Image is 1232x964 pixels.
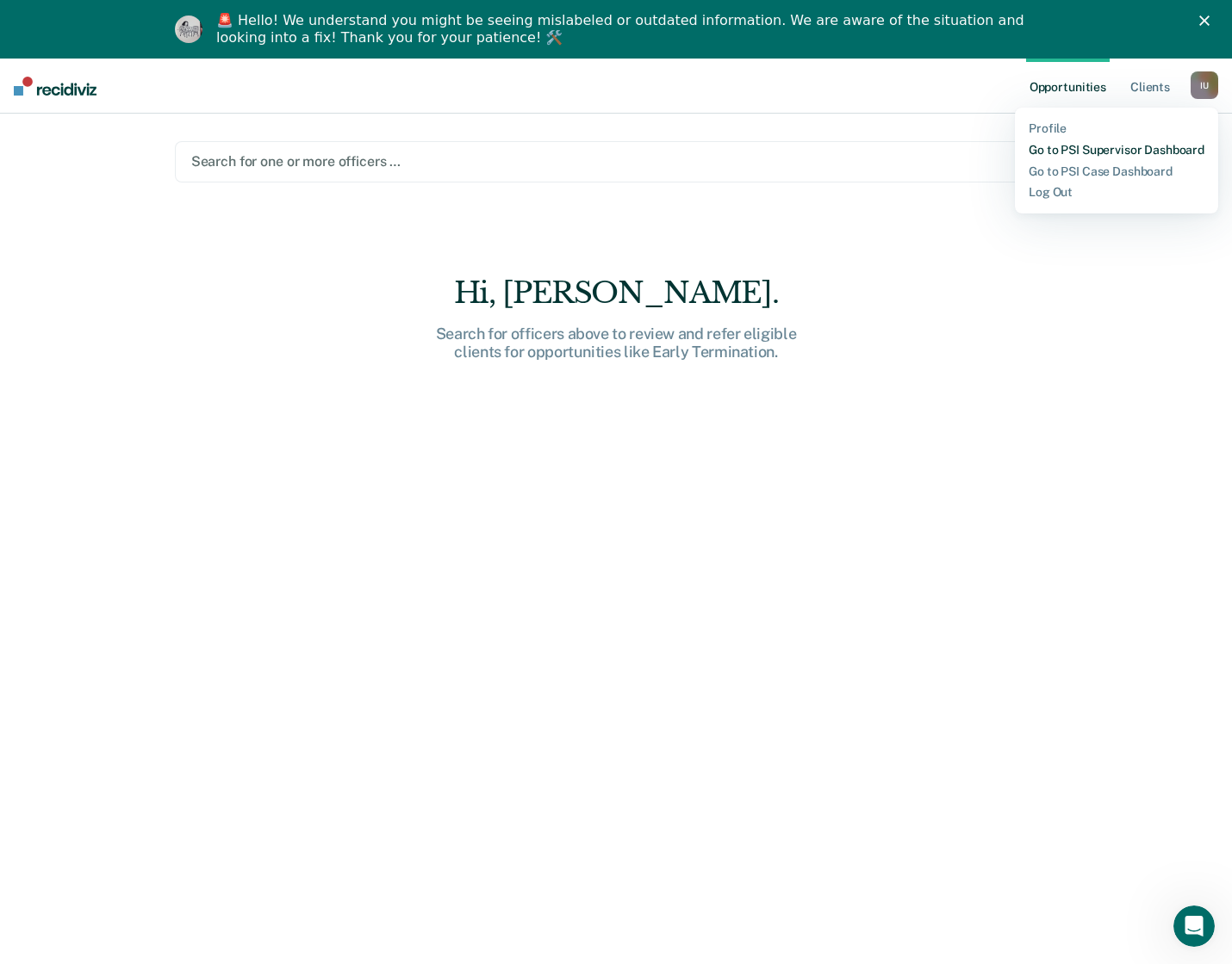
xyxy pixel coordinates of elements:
[14,77,96,96] img: Recidiviz
[340,275,892,311] div: Hi, [PERSON_NAME].
[1173,905,1215,947] iframe: Intercom live chat
[1191,71,1218,99] button: IU
[1026,59,1110,114] a: Opportunities
[175,15,202,43] img: Profile image for Kim
[1127,59,1173,114] a: Clients
[1199,15,1216,26] div: Close
[340,324,892,361] div: Search for officers above to review and refer eligible clients for opportunities like Early Termi...
[1029,164,1204,179] a: Go to PSI Case Dashboard
[1191,71,1218,99] div: I U
[1029,121,1204,136] a: Profile
[1029,143,1204,158] a: Go to PSI Supervisor Dashboard
[1029,185,1204,200] a: Log Out
[216,12,1030,46] div: 🚨 Hello! We understand you might be seeing mislabeled or outdated information. We are aware of th...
